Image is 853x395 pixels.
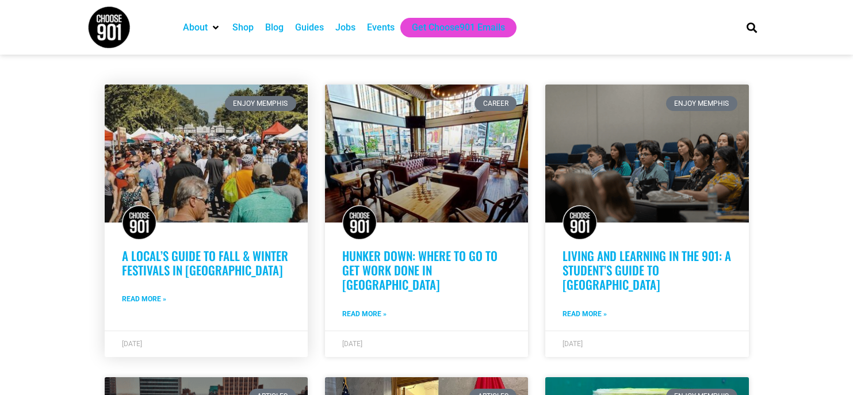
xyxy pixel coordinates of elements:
div: About [177,18,227,37]
a: A group of students sit attentively in a lecture hall, listening to a presentation. Some have not... [545,85,748,223]
a: Jobs [335,21,355,34]
a: Blog [265,21,284,34]
span: [DATE] [342,340,362,348]
span: [DATE] [122,340,142,348]
img: Choose901 [342,205,377,240]
a: Events [367,21,395,34]
nav: Main nav [177,18,727,37]
a: Get Choose901 Emails [412,21,505,34]
a: About [183,21,208,34]
a: A Local’s Guide to Fall & Winter Festivals in [GEOGRAPHIC_DATA] [122,247,288,279]
a: Read more about Hunker Down: Where to Go to Get Work Done in Memphis [342,309,387,319]
span: [DATE] [563,340,583,348]
div: Enjoy Memphis [666,96,737,111]
a: Hunker Down: Where to Go to Get Work Done in [GEOGRAPHIC_DATA] [342,247,498,293]
a: Guides [295,21,324,34]
a: Living and learning in the 901: A student’s guide to [GEOGRAPHIC_DATA] [563,247,731,293]
div: Search [742,18,761,37]
a: Read more about A Local’s Guide to Fall & Winter Festivals in Memphis [122,294,166,304]
a: Read more about Living and learning in the 901: A student’s guide to Memphis [563,309,607,319]
img: Choose901 [563,205,597,240]
div: Career [475,96,517,111]
div: Enjoy Memphis [225,96,296,111]
img: Choose901 [122,205,156,240]
a: Shop [232,21,254,34]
